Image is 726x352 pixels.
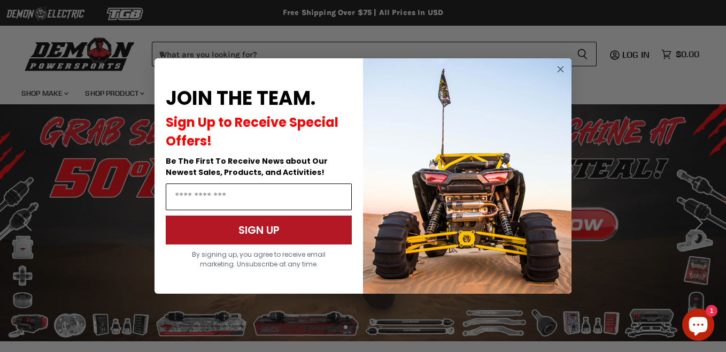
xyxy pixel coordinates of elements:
button: SIGN UP [166,216,352,244]
span: Be The First To Receive News about Our Newest Sales, Products, and Activities! [166,156,328,178]
input: Email Address [166,183,352,210]
img: a9095488-b6e7-41ba-879d-588abfab540b.jpeg [363,58,571,294]
span: By signing up, you agree to receive email marketing. Unsubscribe at any time. [192,250,326,269]
span: Sign Up to Receive Special Offers! [166,113,338,150]
inbox-online-store-chat: Shopify online store chat [679,309,717,343]
span: JOIN THE TEAM. [166,85,315,112]
button: Close dialog [554,63,567,76]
